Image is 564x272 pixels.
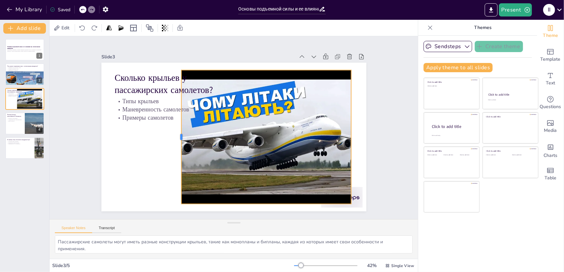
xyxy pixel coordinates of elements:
div: Slide 3 / 5 [52,262,294,269]
button: Sendsteps [424,41,472,52]
div: Click to add title [432,124,474,130]
div: I I [543,4,555,16]
span: Edit [60,25,71,31]
div: Click to add body [432,135,473,136]
p: Примеры самолетов [149,38,243,123]
p: Сколько крыльев у пассажирских самолетов? [166,7,271,105]
button: Present [499,3,532,16]
p: Типы крыльев [160,25,254,111]
div: Click to add text [460,154,475,156]
span: Theme [543,32,558,39]
button: Transcript [92,226,122,233]
p: Типы крыльев [7,93,25,94]
p: Что делает подъемная сила с летательным аппаратом? [7,65,42,67]
div: Click to add title [428,150,475,153]
div: Click to add text [486,154,507,156]
p: Зависимость от скорости [7,70,42,71]
div: Saved [50,7,70,13]
p: Применение квадрокоптеров [7,142,33,143]
div: Add images, graphics, shapes or video [537,115,564,138]
p: Различие в конструкции [7,118,23,119]
span: Charts [544,152,557,159]
div: 2 [5,63,44,85]
div: Click to add title [486,115,534,118]
div: Add ready made slides [537,44,564,67]
button: Export to PowerPoint [485,3,498,16]
button: Speaker Notes [55,226,92,233]
textarea: Пассажирские самолеты могут иметь разные конструкции крыльев, такие как монопланы и бипланы, кажд... [55,235,413,254]
div: Add charts and graphs [537,138,564,162]
p: Создание подъемной силы [7,68,42,70]
div: 3 [5,88,44,110]
div: 1 [36,53,42,59]
p: Примеры самолетов [7,96,25,97]
div: Layout [128,23,139,33]
button: My Library [5,4,45,15]
button: Add slide [3,23,46,34]
div: Click to add text [428,154,442,156]
div: 5 [5,137,44,159]
span: Position [146,24,154,32]
button: Create theme [475,41,523,52]
span: Single View [391,263,414,268]
p: Themes [435,20,531,36]
p: К какому типу относится квадрокоптер? [7,138,33,140]
div: Click to add text [444,154,459,156]
p: Маневренность и устойчивость [7,143,33,144]
span: Questions [540,103,561,110]
p: Выбор самолета [7,120,23,122]
div: Click to add text [428,85,475,87]
p: Маневренность самолетов [155,32,249,117]
p: Мультироторные аппараты [7,141,33,142]
p: Презентация охватывает основные принципы подъемной силы, ее влияние на летательные аппараты, а та... [7,49,42,52]
p: Без подъемной силы невозможен полет [7,71,42,72]
span: Template [541,56,561,63]
span: Media [544,127,557,134]
p: Разница между монопланом и бипланом [7,114,23,117]
span: Text [546,79,555,87]
div: 1 [5,39,44,61]
div: Add a table [537,162,564,186]
div: Get real-time input from your audience [537,91,564,115]
p: Аэродинамические характеристики [7,119,23,121]
p: Маневренность самолетов [7,94,25,96]
div: 4 [36,127,42,133]
div: Add text boxes [537,67,564,91]
input: Insert title [238,4,319,14]
div: Click to add title [428,81,475,84]
div: Click to add text [488,99,532,101]
p: Сколько крыльев у пассажирских самолетов? [7,89,25,93]
button: Apply theme to all slides [424,63,493,72]
div: 5 [36,151,42,157]
div: Click to add title [488,93,532,97]
p: Подъемная сила позволяет летать [7,67,42,68]
div: 3 [36,102,42,108]
div: 42 % [364,262,380,269]
button: I I [543,3,555,16]
div: Click to add text [512,154,533,156]
div: Change the overall theme [537,20,564,44]
div: Click to add title [486,150,534,153]
span: Table [545,174,556,182]
strong: Основы подъемной силы и ее влияние на летательные аппараты [7,46,40,49]
div: 4 [5,112,44,134]
div: 2 [36,77,42,83]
